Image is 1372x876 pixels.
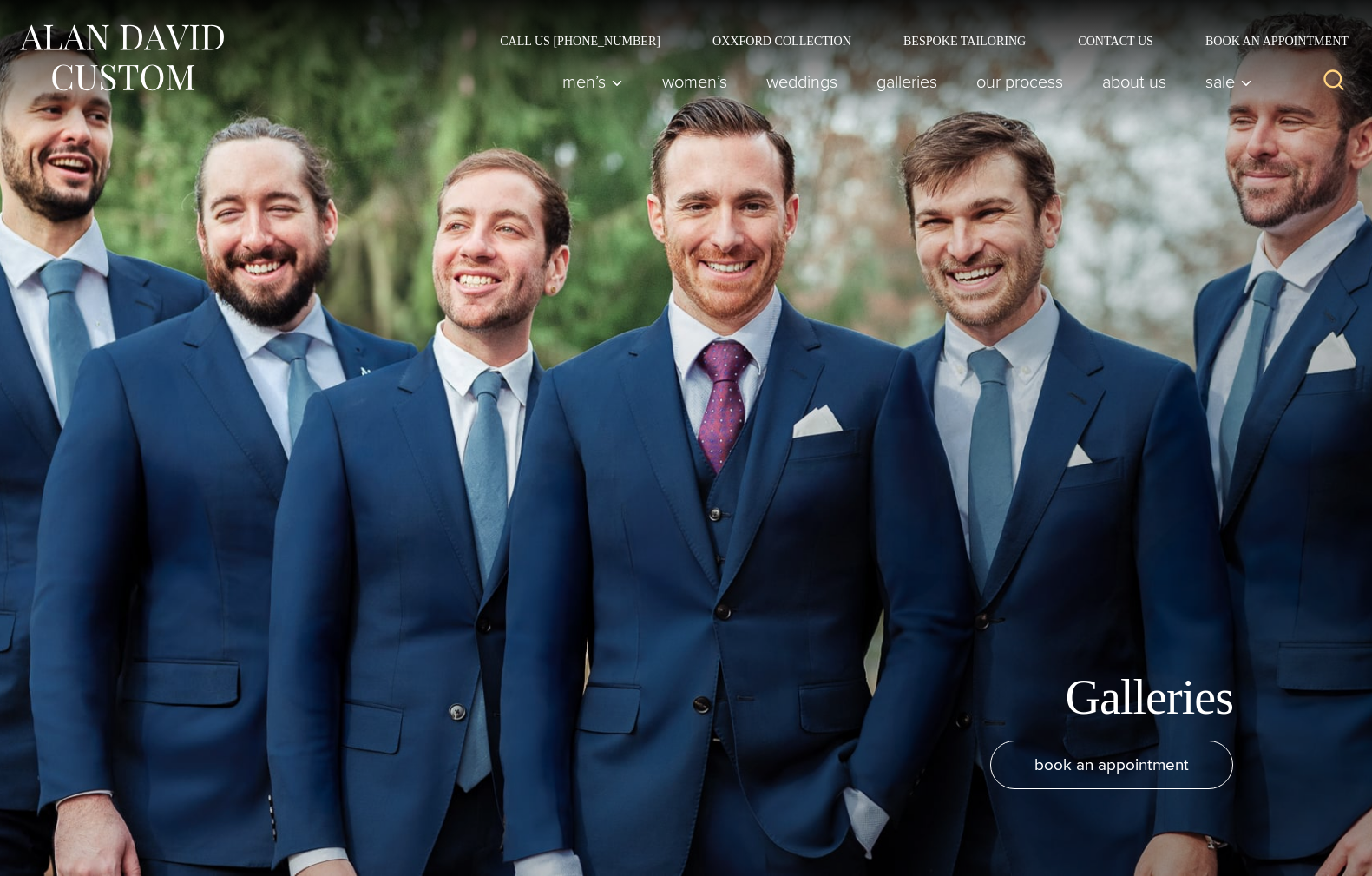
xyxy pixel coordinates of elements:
[1034,752,1189,777] span: book an appointment
[1083,64,1186,99] a: About Us
[562,73,623,90] span: Men’s
[686,35,877,47] a: Oxxford Collection
[1066,669,1234,727] h1: Galleries
[1313,61,1355,102] button: View Search Form
[643,64,747,99] a: Women’s
[747,64,857,99] a: weddings
[474,35,686,47] a: Call Us [PHONE_NUMBER]
[1179,35,1355,47] a: Book an Appointment
[877,35,1052,47] a: Bespoke Tailoring
[957,64,1083,99] a: Our Process
[1205,73,1252,90] span: Sale
[543,64,1262,99] nav: Primary Navigation
[990,741,1233,789] a: book an appointment
[1052,35,1179,47] a: Contact Us
[474,35,1355,47] nav: Secondary Navigation
[17,19,226,96] img: Alan David Custom
[857,64,957,99] a: Galleries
